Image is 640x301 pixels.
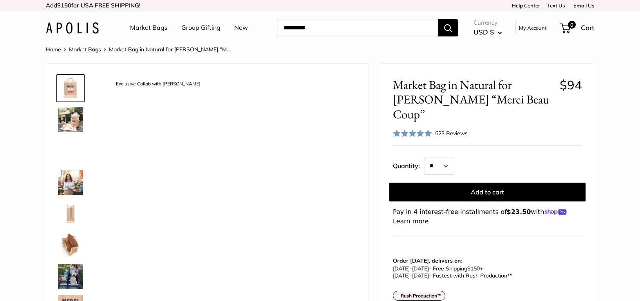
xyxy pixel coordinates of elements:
[56,137,85,165] a: description_Seal of authenticity printed on the backside of every bag.
[474,17,502,28] span: Currency
[560,22,594,34] a: 0 Cart
[58,170,83,195] img: description_Clare V in her CA studio
[519,23,547,33] a: My Account
[46,22,99,34] img: Apolis
[130,22,168,34] a: Market Bags
[474,26,502,38] button: USD $
[389,183,586,201] button: Add to cart
[234,22,248,34] a: New
[46,46,61,53] a: Home
[560,77,582,92] span: $94
[393,272,513,279] span: - Fastest with Rush Production™
[56,74,85,102] a: description_Exclusive Collab with Clare V
[412,272,429,279] span: [DATE]
[509,2,540,9] a: Help Center
[58,201,83,226] img: Market Bag in Natural for Clare V. “Merci Beau Coup”
[393,78,554,121] span: Market Bag in Natural for [PERSON_NAME] “Merci Beau Coup”
[393,265,578,279] p: - Free Shipping +
[393,265,410,272] span: [DATE]
[410,272,412,279] span: -
[571,2,594,9] a: Email Us
[474,28,494,36] span: USD $
[56,199,85,228] a: Market Bag in Natural for Clare V. “Merci Beau Coup”
[393,272,410,279] span: [DATE]
[56,105,85,134] a: Market Bag in Natural for Clare V. “Merci Beau Coup”
[69,46,101,53] a: Market Bags
[277,19,438,36] input: Search...
[57,2,71,9] span: $150
[393,155,425,175] label: Quantity:
[58,107,83,132] img: Market Bag in Natural for Clare V. “Merci Beau Coup”
[568,21,576,29] span: 0
[547,2,565,9] a: Text Us
[58,232,83,257] img: description_Spacious inner area with room for everything.
[58,264,83,289] img: Market Bag in Natural for Clare V. “Merci Beau Coup”
[401,293,442,299] strong: Rush Production™
[393,257,462,264] strong: Order [DATE], delivers on:
[56,231,85,259] a: description_Spacious inner area with room for everything.
[56,262,85,290] a: Market Bag in Natural for Clare V. “Merci Beau Coup”
[181,22,221,34] a: Group Gifting
[58,76,83,101] img: description_Exclusive Collab with Clare V
[438,19,458,36] button: Search
[109,46,230,53] span: Market Bag in Natural for [PERSON_NAME] “M...
[46,44,230,54] nav: Breadcrumb
[56,168,85,196] a: description_Clare V in her CA studio
[581,24,594,32] span: Cart
[467,265,480,272] span: $150
[412,265,429,272] span: [DATE]
[410,265,412,272] span: -
[112,79,204,89] div: Exclusive Collab with [PERSON_NAME]
[435,130,468,137] span: 623 Reviews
